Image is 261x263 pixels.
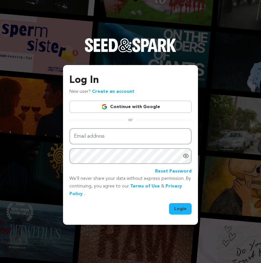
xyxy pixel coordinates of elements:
a: Reset Password [155,168,192,175]
h3: Log In [69,73,192,88]
p: We’ll never share your data without express permission. By continuing, you agree to our & . [69,175,192,198]
button: Login [169,203,192,215]
span: or [124,117,137,123]
input: Email address [69,128,192,144]
a: Continue with Google [69,101,192,113]
img: Google logo [101,104,108,110]
img: Seed&Spark Logo [85,38,176,52]
a: Seed&Spark Homepage [85,38,176,65]
a: Terms of Use [130,184,160,188]
a: Create an account [92,89,134,94]
p: New user? [69,88,134,96]
a: Show password as plain text. Warning: this will display your password on the screen. [183,153,189,159]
